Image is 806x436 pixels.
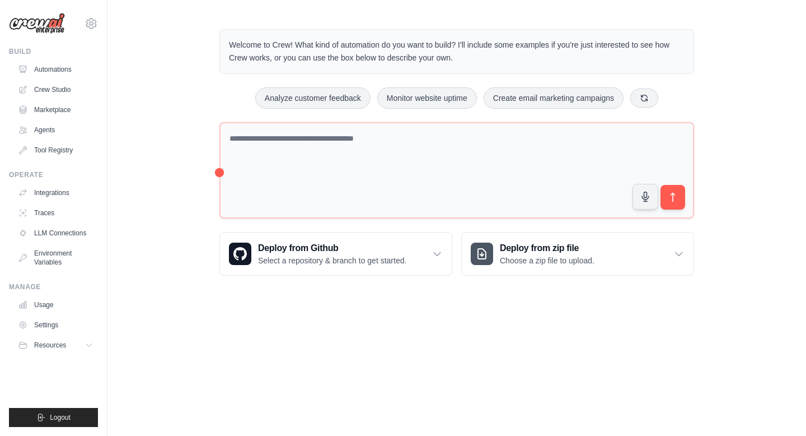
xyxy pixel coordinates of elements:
[500,255,594,266] p: Choose a zip file to upload.
[13,296,98,314] a: Usage
[13,81,98,99] a: Crew Studio
[50,413,71,422] span: Logout
[258,242,406,255] h3: Deploy from Github
[34,341,66,350] span: Resources
[13,121,98,139] a: Agents
[229,39,685,64] p: Welcome to Crew! What kind of automation do you want to build? I'll include some examples if you'...
[13,141,98,159] a: Tool Registry
[13,244,98,271] a: Environment Variables
[258,255,406,266] p: Select a repository & branch to get started.
[13,204,98,222] a: Traces
[13,101,98,119] a: Marketplace
[13,316,98,334] a: Settings
[13,224,98,242] a: LLM Connections
[13,184,98,202] a: Integrations
[255,87,371,109] button: Analyze customer feedback
[13,61,98,78] a: Automations
[377,87,477,109] button: Monitor website uptime
[9,170,98,179] div: Operate
[9,47,98,56] div: Build
[484,87,624,109] button: Create email marketing campaigns
[9,13,65,34] img: Logo
[9,282,98,291] div: Manage
[13,336,98,354] button: Resources
[9,408,98,427] button: Logout
[500,242,594,255] h3: Deploy from zip file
